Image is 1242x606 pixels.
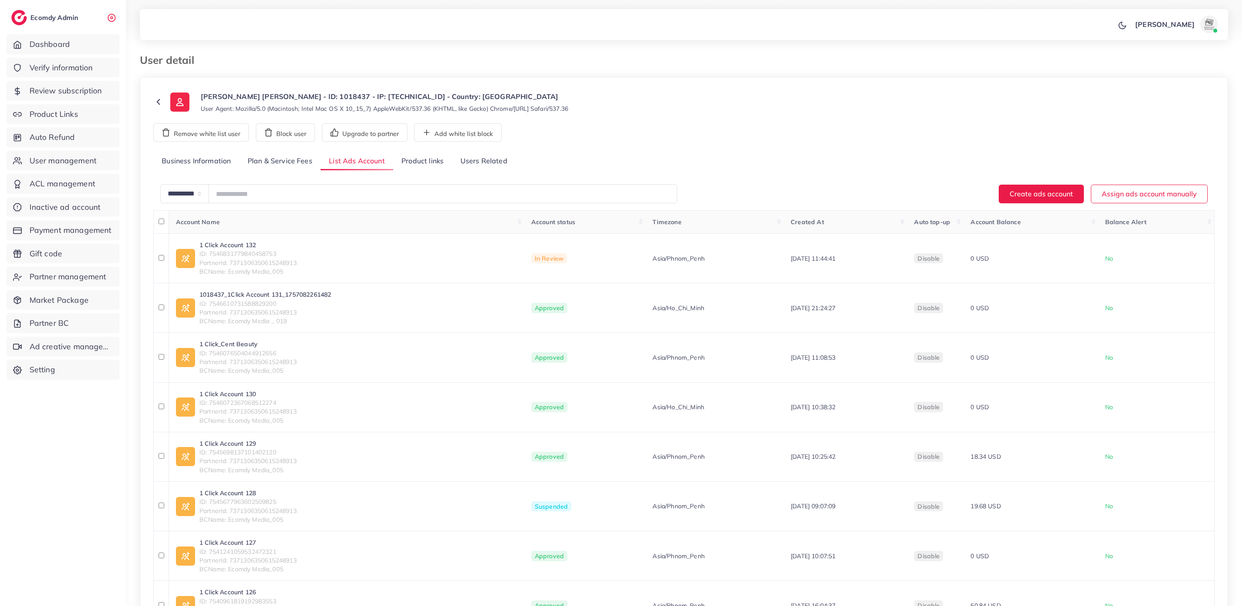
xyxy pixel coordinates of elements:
[199,340,297,348] a: 1 Click_Cent Beauty
[176,397,195,417] img: ic-ad-info.7fc67b75.svg
[153,152,239,171] a: Business Information
[140,54,201,66] h3: User detail
[1105,453,1113,460] span: No
[199,416,297,425] span: BCName: Ecomdy Media_005
[256,123,315,142] button: Block user
[393,152,452,171] a: Product links
[531,218,575,226] span: Account status
[199,241,297,249] a: 1 Click Account 132
[153,123,249,142] button: Remove white list user
[7,127,119,147] a: Auto Refund
[1091,185,1208,203] button: Assign ads account manually
[917,403,940,411] span: disable
[1105,403,1113,411] span: No
[7,313,119,333] a: Partner BC
[199,407,297,416] span: PartnerId: 7371306350615248913
[917,255,940,262] span: disable
[1105,552,1113,560] span: No
[199,358,297,366] span: PartnerId: 7371306350615248913
[791,403,835,411] span: [DATE] 10:38:32
[30,178,95,189] span: ACL management
[199,556,297,565] span: PartnerId: 7371306350615248913
[1105,354,1113,361] span: No
[11,10,80,25] a: logoEcomdy Admin
[1135,19,1195,30] p: [PERSON_NAME]
[531,452,567,462] span: Approved
[201,91,568,102] p: [PERSON_NAME] [PERSON_NAME] - ID: 1018437 - IP: [TECHNICAL_ID] - Country: [GEOGRAPHIC_DATA]
[414,123,502,142] button: Add white list block
[30,13,80,22] h2: Ecomdy Admin
[7,34,119,54] a: Dashboard
[30,364,55,375] span: Setting
[531,303,567,313] span: Approved
[199,366,297,375] span: BCName: Ecomdy Media_005
[201,104,568,113] small: User Agent: Mozilla/5.0 (Macintosh; Intel Mac OS X 10_15_7) AppleWebKit/537.36 (KHTML, like Gecko...
[791,218,824,226] span: Created At
[917,503,940,510] span: disable
[1200,16,1218,33] img: avatar
[1105,304,1113,312] span: No
[176,218,220,226] span: Account Name
[7,267,119,287] a: Partner management
[970,502,1000,510] span: 19.68 USD
[7,104,119,124] a: Product Links
[652,353,704,362] span: Asia/Phnom_Penh
[170,93,189,112] img: ic-user-info.36bf1079.svg
[452,152,515,171] a: Users Related
[30,341,113,352] span: Ad creative management
[199,317,331,325] span: BCName: Ecomdy Media _ 019
[7,58,119,78] a: Verify information
[176,249,195,268] img: ic-ad-info.7fc67b75.svg
[199,308,331,317] span: PartnerId: 7371306350615248913
[914,218,950,226] span: Auto top-up
[30,202,101,213] span: Inactive ad account
[791,304,835,312] span: [DATE] 21:24:27
[791,354,835,361] span: [DATE] 11:08:53
[652,218,681,226] span: Timezone
[7,360,119,380] a: Setting
[199,466,297,474] span: BCName: Ecomdy Media_005
[917,552,940,560] span: disable
[531,253,567,264] span: In Review
[30,62,93,73] span: Verify information
[7,197,119,217] a: Inactive ad account
[1105,502,1113,510] span: No
[917,304,940,312] span: disable
[917,354,940,361] span: disable
[970,552,989,560] span: 0 USD
[7,151,119,171] a: User management
[176,447,195,466] img: ic-ad-info.7fc67b75.svg
[199,299,331,308] span: ID: 7546610731588829200
[652,502,704,510] span: Asia/Phnom_Penh
[199,457,297,465] span: PartnerId: 7371306350615248913
[30,271,106,282] span: Partner management
[11,10,27,25] img: logo
[199,597,297,606] span: ID: 7540961819192983553
[199,439,297,448] a: 1 Click Account 129
[239,152,321,171] a: Plan & Service Fees
[791,552,835,560] span: [DATE] 10:07:51
[652,452,704,461] span: Asia/Phnom_Penh
[531,402,567,412] span: Approved
[7,220,119,240] a: Payment management
[7,337,119,357] a: Ad creative management
[199,249,297,258] span: ID: 7546831779840458753
[199,565,297,573] span: BCName: Ecomdy Media_005
[321,152,393,171] a: List Ads Account
[199,547,297,556] span: ID: 7541241059532472321
[199,588,297,596] a: 1 Click Account 126
[30,85,102,96] span: Review subscription
[7,244,119,264] a: Gift code
[652,552,704,560] span: Asia/Phnom_Penh
[30,225,112,236] span: Payment management
[199,258,297,267] span: PartnerId: 7371306350615248913
[531,501,571,512] span: Suspended
[30,318,69,329] span: Partner BC
[199,390,297,398] a: 1 Click Account 130
[30,295,89,306] span: Market Package
[917,453,940,460] span: disable
[652,304,704,312] span: Asia/Ho_Chi_Minh
[970,354,989,361] span: 0 USD
[199,448,297,457] span: ID: 7545698137101402120
[1130,16,1221,33] a: [PERSON_NAME]avatar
